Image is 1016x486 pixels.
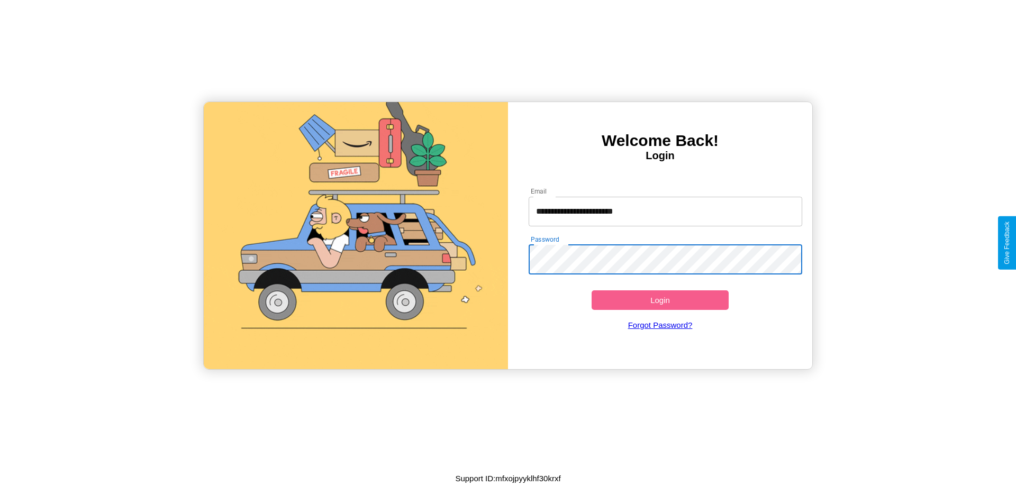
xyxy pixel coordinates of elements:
[531,235,559,244] label: Password
[508,132,812,150] h3: Welcome Back!
[455,471,560,485] p: Support ID: mfxojpyyklhf30krxf
[523,310,797,340] a: Forgot Password?
[508,150,812,162] h4: Login
[531,187,547,196] label: Email
[204,102,508,369] img: gif
[1003,222,1011,264] div: Give Feedback
[592,290,729,310] button: Login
